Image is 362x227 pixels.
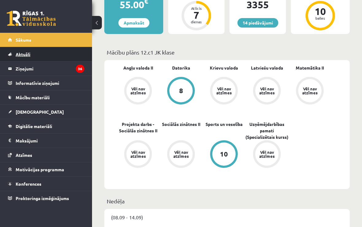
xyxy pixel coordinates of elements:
a: Konferences [8,177,84,191]
a: 8 [160,77,202,106]
a: 14 piedāvājumi [237,18,278,28]
span: Proktoringa izmēģinājums [16,195,69,201]
a: Vēl nav atzīmes [202,77,245,106]
a: Maksājumi [8,134,84,148]
a: Projekta darbs - Sociālās zinātnes II [117,121,160,134]
a: Sociālās zinātnes II [162,121,200,127]
a: Sports un veselība [206,121,243,127]
span: Motivācijas programma [16,167,64,172]
a: Ziņojumi36 [8,62,84,76]
a: Digitālie materiāli [8,119,84,133]
p: Nedēļa [107,197,347,205]
i: 36 [76,65,84,73]
a: Aktuāli [8,47,84,61]
span: Konferences [16,181,41,187]
a: Latviešu valoda [251,65,283,71]
a: Matemātika II [296,65,324,71]
div: dienas [187,20,206,24]
span: Aktuāli [16,51,30,57]
a: Vēl nav atzīmes [117,140,160,169]
div: Vēl nav atzīmes [129,87,147,95]
div: 7 [187,10,206,20]
div: 10 [220,151,228,157]
span: Sākums [16,37,31,43]
a: [DEMOGRAPHIC_DATA] [8,105,84,119]
span: [DEMOGRAPHIC_DATA] [16,109,64,115]
legend: Informatīvie ziņojumi [16,76,84,90]
div: Vēl nav atzīmes [129,150,147,158]
a: Rīgas 1. Tālmācības vidusskola [7,11,56,26]
a: Atzīmes [8,148,84,162]
a: Uzņēmējdarbības pamati (Specializētais kurss) [245,121,288,140]
a: Krievu valoda [210,65,238,71]
a: Vēl nav atzīmes [288,77,331,106]
span: Mācību materiāli [16,95,50,100]
a: Angļu valoda II [123,65,153,71]
a: Motivācijas programma [8,162,84,176]
div: Atlicis [187,6,206,10]
a: 10 [202,140,245,169]
a: Vēl nav atzīmes [117,77,160,106]
div: Vēl nav atzīmes [301,87,318,95]
div: 8 [179,87,183,94]
a: Mācību materiāli [8,90,84,104]
a: Vēl nav atzīmes [245,140,288,169]
a: Informatīvie ziņojumi [8,76,84,90]
a: Vēl nav atzīmes [245,77,288,106]
div: (08.09 - 14.09) [104,209,350,225]
div: balles [311,16,329,20]
p: Mācību plāns 12.c1 JK klase [107,48,347,56]
span: Digitālie materiāli [16,123,52,129]
a: Datorika [172,65,190,71]
a: Proktoringa izmēģinājums [8,191,84,205]
div: Vēl nav atzīmes [215,87,233,95]
div: Vēl nav atzīmes [172,150,190,158]
a: Vēl nav atzīmes [160,140,202,169]
div: Vēl nav atzīmes [258,87,275,95]
legend: Ziņojumi [16,62,84,76]
div: Vēl nav atzīmes [258,150,275,158]
div: 10 [311,6,329,16]
span: Atzīmes [16,152,32,158]
legend: Maksājumi [16,134,84,148]
a: Apmaksāt [118,18,149,28]
a: Sākums [8,33,84,47]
